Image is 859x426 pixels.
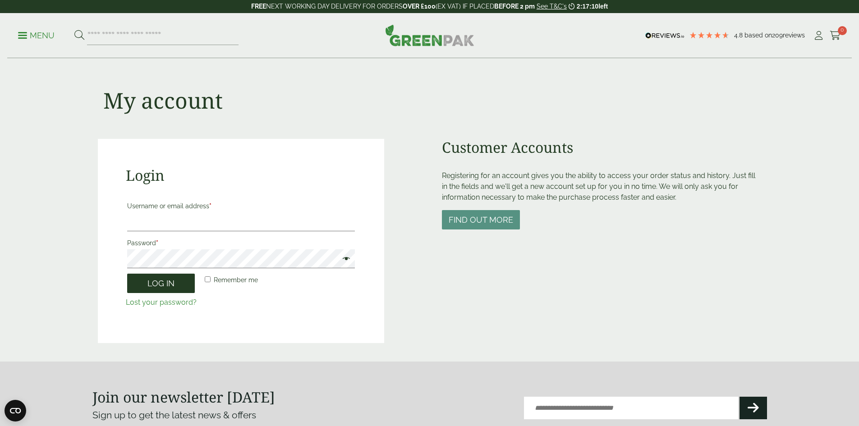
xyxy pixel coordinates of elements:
[442,216,520,224] a: Find out more
[127,274,195,293] button: Log in
[18,30,55,39] a: Menu
[537,3,567,10] a: See T&C's
[403,3,436,10] strong: OVER £100
[577,3,598,10] span: 2:17:10
[205,276,211,282] input: Remember me
[127,200,355,212] label: Username or email address
[92,387,275,407] strong: Join our newsletter [DATE]
[494,3,535,10] strong: BEFORE 2 pm
[838,26,847,35] span: 0
[92,408,396,422] p: Sign up to get the latest news & offers
[830,31,841,40] i: Cart
[127,237,355,249] label: Password
[645,32,684,39] img: REVIEWS.io
[251,3,266,10] strong: FREE
[214,276,258,284] span: Remember me
[5,400,26,421] button: Open CMP widget
[126,167,356,184] h2: Login
[813,31,824,40] i: My Account
[772,32,783,39] span: 209
[126,298,197,307] a: Lost your password?
[442,139,762,156] h2: Customer Accounts
[689,31,730,39] div: 4.78 Stars
[598,3,608,10] span: left
[442,210,520,229] button: Find out more
[442,170,762,203] p: Registering for an account gives you the ability to access your order status and history. Just fi...
[744,32,772,39] span: Based on
[103,87,223,114] h1: My account
[783,32,805,39] span: reviews
[734,32,744,39] span: 4.8
[830,29,841,42] a: 0
[18,30,55,41] p: Menu
[385,24,474,46] img: GreenPak Supplies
